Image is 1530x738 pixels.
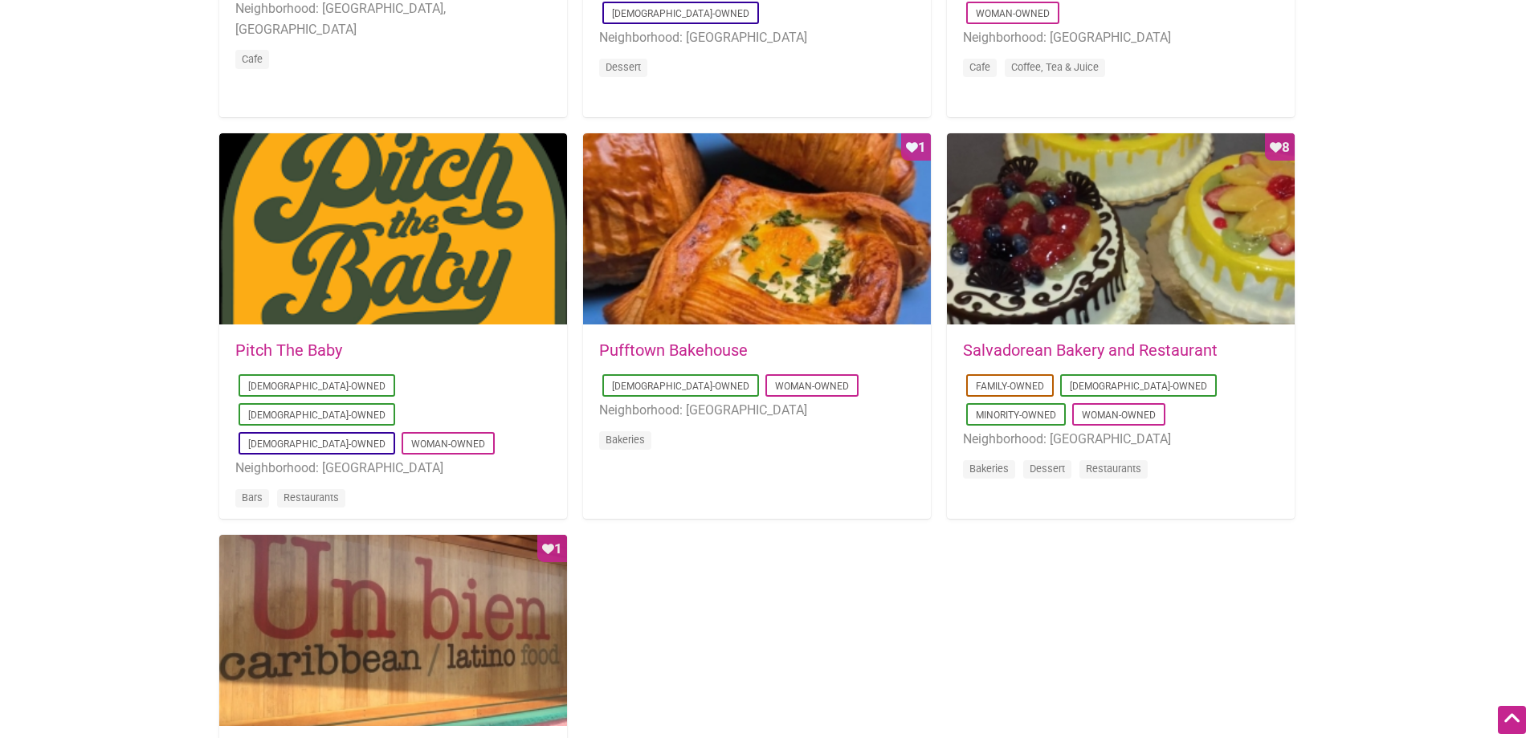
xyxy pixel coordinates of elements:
[1498,706,1526,734] div: Scroll Back to Top
[242,491,263,504] a: Bars
[976,8,1050,19] a: Woman-Owned
[976,410,1056,421] a: Minority-Owned
[411,438,485,450] a: Woman-Owned
[248,381,386,392] a: [DEMOGRAPHIC_DATA]-Owned
[235,458,551,479] li: Neighborhood: [GEOGRAPHIC_DATA]
[775,381,849,392] a: Woman-Owned
[976,381,1044,392] a: Family-Owned
[248,438,386,450] a: [DEMOGRAPHIC_DATA]-Owned
[599,340,748,360] a: Pufftown Bakehouse
[606,61,641,73] a: Dessert
[969,463,1009,475] a: Bakeries
[1030,463,1065,475] a: Dessert
[284,491,339,504] a: Restaurants
[1086,463,1141,475] a: Restaurants
[612,8,749,19] a: [DEMOGRAPHIC_DATA]-Owned
[1070,381,1207,392] a: [DEMOGRAPHIC_DATA]-Owned
[235,340,342,360] a: Pitch The Baby
[1011,61,1099,73] a: Coffee, Tea & Juice
[1082,410,1156,421] a: Woman-Owned
[963,27,1279,48] li: Neighborhood: [GEOGRAPHIC_DATA]
[242,53,263,65] a: Cafe
[612,381,749,392] a: [DEMOGRAPHIC_DATA]-Owned
[963,340,1218,360] a: Salvadorean Bakery and Restaurant
[599,400,915,421] li: Neighborhood: [GEOGRAPHIC_DATA]
[969,61,990,73] a: Cafe
[606,434,645,446] a: Bakeries
[963,429,1279,450] li: Neighborhood: [GEOGRAPHIC_DATA]
[599,27,915,48] li: Neighborhood: [GEOGRAPHIC_DATA]
[248,410,386,421] a: [DEMOGRAPHIC_DATA]-Owned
